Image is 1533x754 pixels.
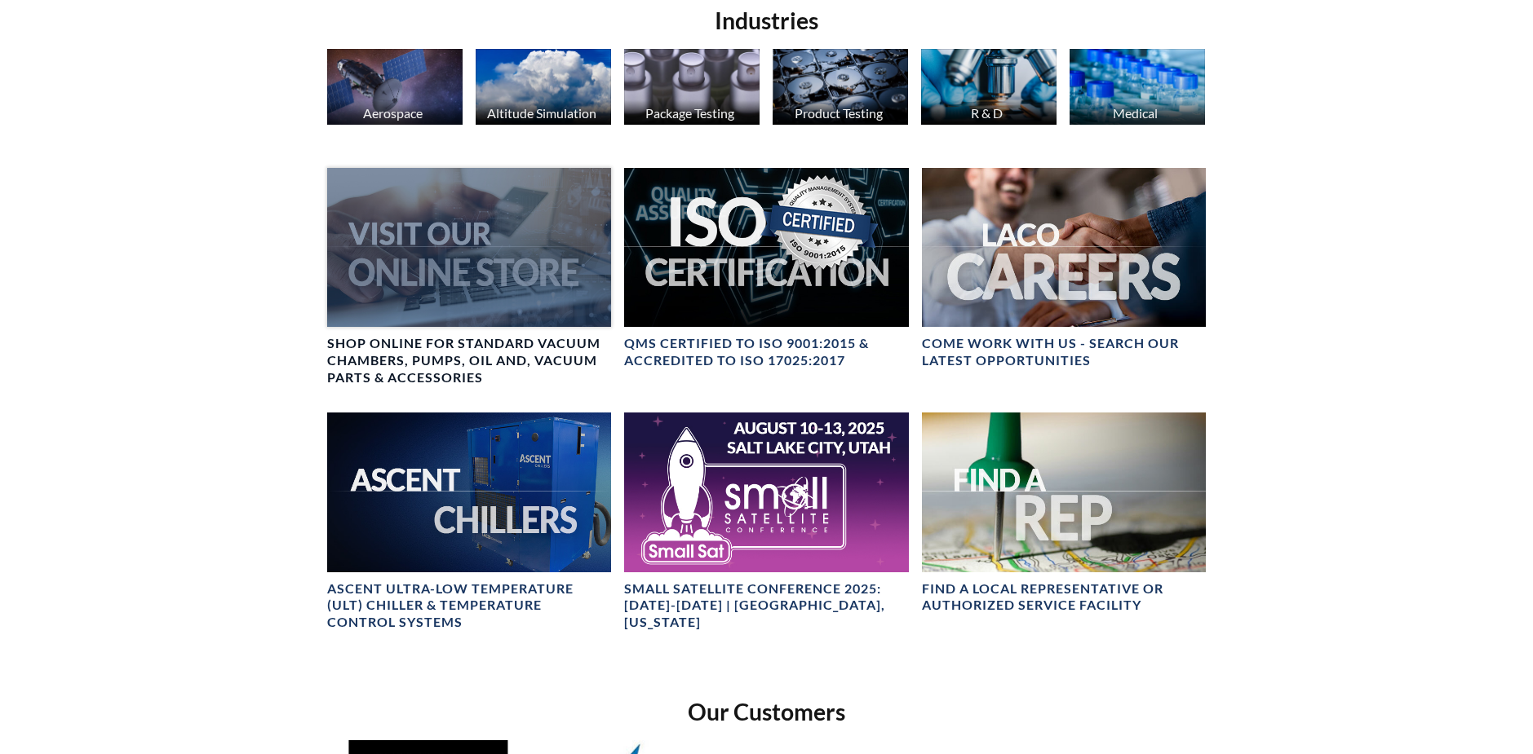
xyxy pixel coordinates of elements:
[624,168,908,370] a: ISO Certification headerQMS CERTIFIED to ISO 9001:2015 & Accredited to ISO 17025:2017
[327,49,463,130] a: Aerospace Satellite image
[624,335,908,369] h4: QMS CERTIFIED to ISO 9001:2015 & Accredited to ISO 17025:2017
[321,697,1212,727] h2: Our Customers
[921,49,1057,125] img: Microscope image
[473,105,609,121] div: Altitude Simulation
[1067,105,1203,121] div: Medical
[1070,49,1205,130] a: Medical Medication Bottles image
[624,49,760,130] a: Package Testing Perfume Bottles image
[773,49,908,125] img: Hard Drives image
[922,580,1206,615] h4: FIND A LOCAL REPRESENTATIVE OR AUTHORIZED SERVICE FACILITY
[1070,49,1205,125] img: Medication Bottles image
[325,105,461,121] div: Aerospace
[327,168,611,386] a: Visit Our Online Store headerSHOP ONLINE FOR STANDARD VACUUM CHAMBERS, PUMPS, OIL AND, VACUUM PAR...
[327,580,611,631] h4: Ascent Ultra-Low Temperature (ULT) Chiller & Temperature Control Systems
[321,6,1212,36] h2: Industries
[622,105,758,121] div: Package Testing
[327,49,463,125] img: Satellite image
[919,105,1055,121] div: R & D
[476,49,611,125] img: Altitude Simulation, Clouds
[327,335,611,386] h4: SHOP ONLINE FOR STANDARD VACUUM CHAMBERS, PUMPS, OIL AND, VACUUM PARTS & ACCESSORIES
[327,412,611,631] a: Ascent ChillerAscent Ultra-Low Temperature (ULT) Chiller & Temperature Control Systems
[624,412,908,631] a: Small Satellite Conference 2025: August 10-13 | Salt Lake City, UtahSmall Satellite Conference 20...
[922,412,1206,615] a: Find A Rep Locator headerFIND A LOCAL REPRESENTATIVE OR AUTHORIZED SERVICE FACILITY
[624,49,760,125] img: Perfume Bottles image
[624,580,908,631] h4: Small Satellite Conference 2025: [DATE]-[DATE] | [GEOGRAPHIC_DATA], [US_STATE]
[922,335,1206,369] h4: COME WORK WITH US - SEARCH OUR LATEST OPPORTUNITIES
[922,168,1206,370] a: Header for LACO Careers OpportunitiesCOME WORK WITH US - SEARCH OUR LATEST OPPORTUNITIES
[773,49,908,130] a: Product Testing Hard Drives image
[476,49,611,130] a: Altitude Simulation Altitude Simulation, Clouds
[921,49,1057,130] a: R & D Microscope image
[770,105,906,121] div: Product Testing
